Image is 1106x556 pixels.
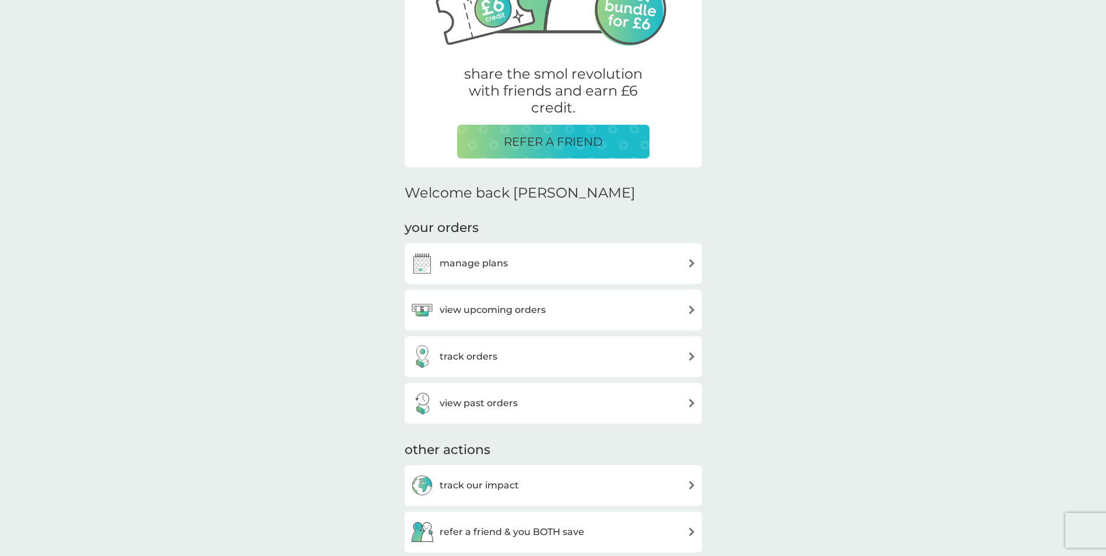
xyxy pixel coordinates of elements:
[457,125,649,159] button: REFER A FRIEND
[440,302,546,318] h3: view upcoming orders
[504,132,603,151] p: REFER A FRIEND
[440,396,518,411] h3: view past orders
[440,525,584,540] h3: refer a friend & you BOTH save
[687,399,696,407] img: arrow right
[405,441,490,459] h3: other actions
[405,185,635,202] h2: Welcome back [PERSON_NAME]
[687,259,696,268] img: arrow right
[457,66,649,116] p: share the smol revolution with friends and earn £6 credit.
[440,349,497,364] h3: track orders
[687,527,696,536] img: arrow right
[687,305,696,314] img: arrow right
[405,219,479,237] h3: your orders
[440,478,519,493] h3: track our impact
[687,352,696,361] img: arrow right
[687,481,696,490] img: arrow right
[440,256,508,271] h3: manage plans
